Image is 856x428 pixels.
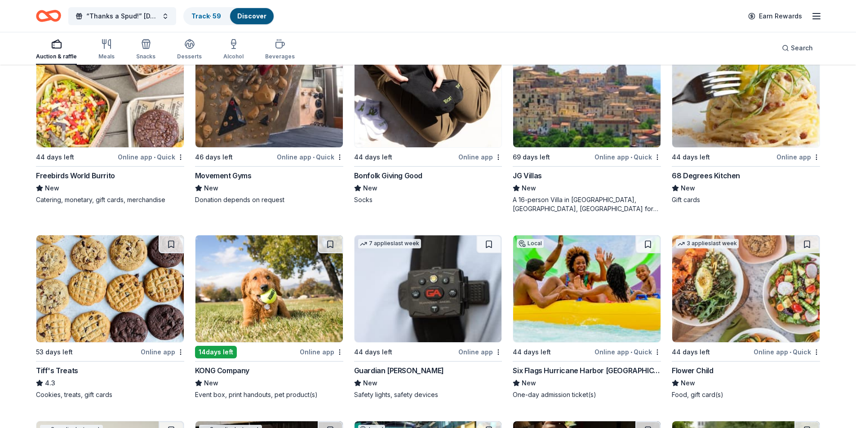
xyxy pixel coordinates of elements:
[594,346,661,357] div: Online app Quick
[743,8,807,24] a: Earn Rewards
[36,195,184,204] div: Catering, monetary, gift cards, merchandise
[681,378,695,388] span: New
[118,151,184,163] div: Online app Quick
[36,235,184,399] a: Image for Tiff's Treats53 days leftOnline appTiff's Treats4.3Cookies, treats, gift cards
[789,349,791,356] span: •
[522,378,536,388] span: New
[136,35,155,65] button: Snacks
[195,40,343,147] img: Image for Movement Gyms
[355,235,502,342] img: Image for Guardian Angel Device
[775,39,820,57] button: Search
[195,235,343,342] img: Image for KONG Company
[98,35,115,65] button: Meals
[36,53,77,60] div: Auction & raffle
[672,347,710,357] div: 44 days left
[36,40,184,147] img: Image for Freebirds World Burrito
[195,235,343,399] a: Image for KONG Company14days leftOnline appKONG CompanyNewEvent box, print handouts, pet product(s)
[513,365,661,376] div: Six Flags Hurricane Harbor [GEOGRAPHIC_DATA] ([GEOGRAPHIC_DATA])
[195,40,343,204] a: Image for Movement Gyms1 applylast week46 days leftOnline app•QuickMovement GymsNewDonation depen...
[672,195,820,204] div: Gift cards
[513,40,661,213] a: Image for JG Villas2 applieslast week69 days leftOnline app•QuickJG VillasNewA 16-person Villa in...
[36,235,184,342] img: Image for Tiff's Treats
[204,378,218,388] span: New
[354,347,392,357] div: 44 days left
[354,170,422,181] div: Bonfolk Giving Good
[354,390,502,399] div: Safety lights, safety devices
[300,346,343,357] div: Online app
[354,235,502,399] a: Image for Guardian Angel Device7 applieslast week44 days leftOnline appGuardian [PERSON_NAME]NewS...
[177,35,202,65] button: Desserts
[513,347,551,357] div: 44 days left
[791,43,813,53] span: Search
[594,151,661,163] div: Online app Quick
[672,170,740,181] div: 68 Degrees Kitchen
[195,346,237,358] div: 14 days left
[154,154,155,161] span: •
[195,170,252,181] div: Movement Gyms
[630,154,632,161] span: •
[191,12,221,20] a: Track· 59
[223,53,244,60] div: Alcohol
[36,35,77,65] button: Auction & raffle
[195,195,343,204] div: Donation depends on request
[36,152,74,163] div: 44 days left
[672,40,820,147] img: Image for 68 Degrees Kitchen
[630,349,632,356] span: •
[45,183,59,194] span: New
[195,365,249,376] div: KONG Company
[517,239,544,248] div: Local
[183,7,275,25] button: Track· 59Discover
[354,195,502,204] div: Socks
[195,152,233,163] div: 46 days left
[776,151,820,163] div: Online app
[36,347,73,357] div: 53 days left
[672,390,820,399] div: Food, gift card(s)
[672,365,713,376] div: Flower Child
[513,40,661,147] img: Image for JG Villas
[513,195,661,213] div: A 16-person Villa in [GEOGRAPHIC_DATA], [GEOGRAPHIC_DATA], [GEOGRAPHIC_DATA] for 7days/6nights (R...
[672,40,820,204] a: Image for 68 Degrees KitchenLocal44 days leftOnline app68 Degrees KitchenNewGift cards
[177,53,202,60] div: Desserts
[68,7,176,25] button: “Thanks a Spud!” [DATE] Luncheon & Gift Giveaway
[36,40,184,204] a: Image for Freebirds World Burrito1 applylast weekLocal44 days leftOnline app•QuickFreebirds World...
[354,40,502,204] a: Image for Bonfolk Giving Good1 applylast week44 days leftOnline appBonfolk Giving GoodNewSocks
[141,346,184,357] div: Online app
[98,53,115,60] div: Meals
[358,239,421,248] div: 7 applies last week
[672,152,710,163] div: 44 days left
[313,154,315,161] span: •
[86,11,158,22] span: “Thanks a Spud!” [DATE] Luncheon & Gift Giveaway
[672,235,820,342] img: Image for Flower Child
[354,365,444,376] div: Guardian [PERSON_NAME]
[458,151,502,163] div: Online app
[363,378,377,388] span: New
[355,40,502,147] img: Image for Bonfolk Giving Good
[681,183,695,194] span: New
[277,151,343,163] div: Online app Quick
[223,35,244,65] button: Alcohol
[36,170,115,181] div: Freebirds World Burrito
[672,235,820,399] a: Image for Flower Child3 applieslast week44 days leftOnline app•QuickFlower ChildNewFood, gift car...
[513,152,550,163] div: 69 days left
[265,35,295,65] button: Beverages
[265,53,295,60] div: Beverages
[36,5,61,26] a: Home
[363,183,377,194] span: New
[754,346,820,357] div: Online app Quick
[136,53,155,60] div: Snacks
[513,170,541,181] div: JG Villas
[195,390,343,399] div: Event box, print handouts, pet product(s)
[513,235,661,399] a: Image for Six Flags Hurricane Harbor Splashtown (Houston)Local44 days leftOnline app•QuickSix Fla...
[36,365,78,376] div: Tiff's Treats
[45,378,55,388] span: 4.3
[513,390,661,399] div: One-day admission ticket(s)
[458,346,502,357] div: Online app
[354,152,392,163] div: 44 days left
[676,239,739,248] div: 3 applies last week
[513,235,661,342] img: Image for Six Flags Hurricane Harbor Splashtown (Houston)
[204,183,218,194] span: New
[237,12,266,20] a: Discover
[522,183,536,194] span: New
[36,390,184,399] div: Cookies, treats, gift cards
